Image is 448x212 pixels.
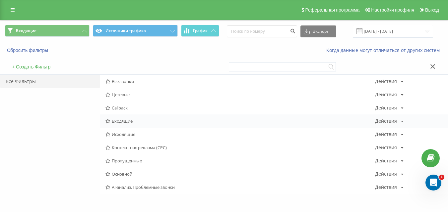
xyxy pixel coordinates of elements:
[0,75,100,88] div: Все Фильтры
[305,7,359,13] span: Реферальная программа
[428,64,438,70] button: Закрыть
[105,145,375,150] span: Контекстная реклама (CPC)
[300,25,336,37] button: Экспорт
[193,28,208,33] span: График
[375,145,397,150] div: Действия
[105,79,375,84] span: Все звонки
[375,132,397,137] div: Действия
[439,175,444,180] span: 1
[105,92,375,97] span: Целевые
[16,28,36,33] span: Входящие
[105,119,375,123] span: Входящие
[5,47,51,53] button: Сбросить фильтры
[375,119,397,123] div: Действия
[425,175,441,191] iframe: Intercom live chat
[371,7,414,13] span: Настройки профиля
[375,172,397,176] div: Действия
[105,185,375,190] span: AI-анализ. Проблемные звонки
[375,106,397,110] div: Действия
[425,7,439,13] span: Выход
[10,64,52,70] button: + Создать Фильтр
[227,25,297,37] input: Поиск по номеру
[375,185,397,190] div: Действия
[93,25,177,37] button: Источники трафика
[375,92,397,97] div: Действия
[105,172,375,176] span: Основной
[105,106,375,110] span: Callback
[181,25,219,37] button: График
[375,158,397,163] div: Действия
[5,25,90,37] button: Входящие
[375,79,397,84] div: Действия
[105,132,375,137] span: Исходящие
[105,158,375,163] span: Пропущенные
[326,47,443,53] a: Когда данные могут отличаться от других систем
